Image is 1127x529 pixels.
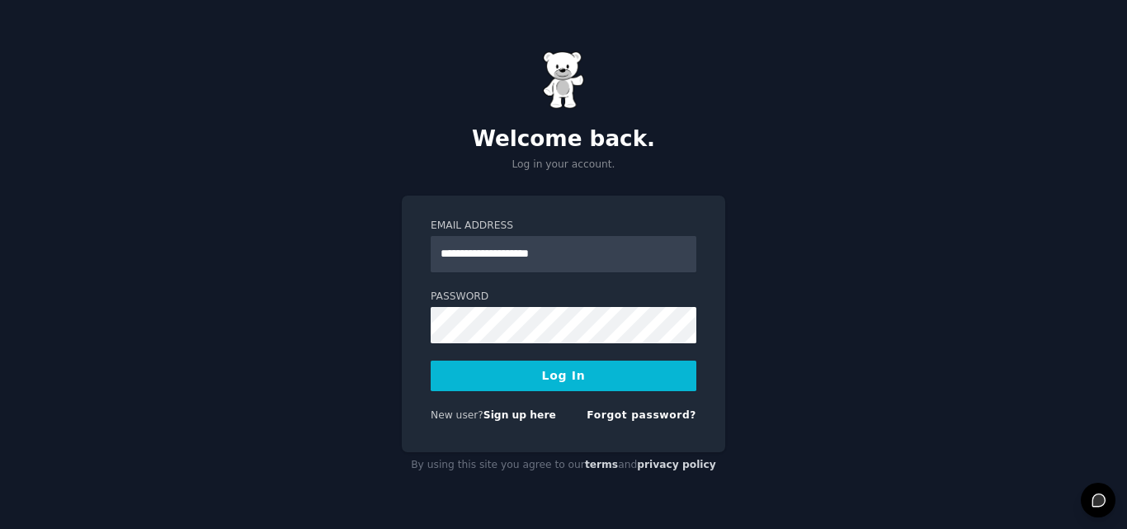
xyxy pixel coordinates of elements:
[585,459,618,470] a: terms
[431,219,696,234] label: Email Address
[402,452,725,479] div: By using this site you agree to our and
[431,409,483,421] span: New user?
[543,51,584,109] img: Gummy Bear
[402,158,725,172] p: Log in your account.
[483,409,556,421] a: Sign up here
[587,409,696,421] a: Forgot password?
[402,126,725,153] h2: Welcome back.
[431,361,696,391] button: Log In
[431,290,696,305] label: Password
[637,459,716,470] a: privacy policy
